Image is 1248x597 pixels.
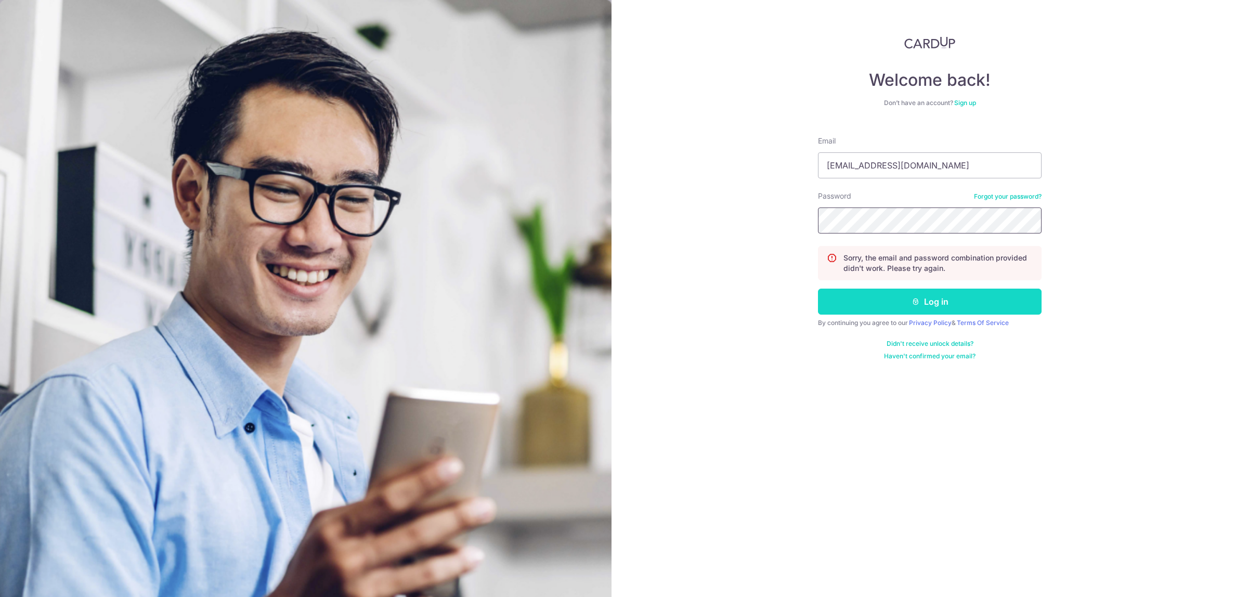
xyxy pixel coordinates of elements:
[909,319,952,327] a: Privacy Policy
[957,319,1009,327] a: Terms Of Service
[904,36,955,49] img: CardUp Logo
[818,191,851,201] label: Password
[884,352,976,360] a: Haven't confirmed your email?
[843,253,1033,274] p: Sorry, the email and password combination provided didn't work. Please try again.
[818,289,1042,315] button: Log in
[818,70,1042,90] h4: Welcome back!
[818,99,1042,107] div: Don’t have an account?
[954,99,976,107] a: Sign up
[818,319,1042,327] div: By continuing you agree to our &
[818,152,1042,178] input: Enter your Email
[818,136,836,146] label: Email
[887,340,973,348] a: Didn't receive unlock details?
[974,192,1042,201] a: Forgot your password?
